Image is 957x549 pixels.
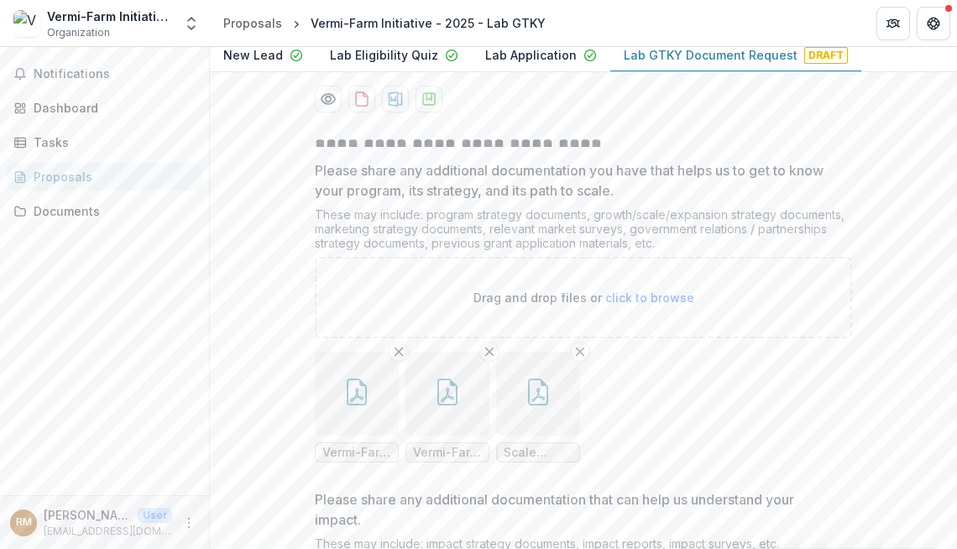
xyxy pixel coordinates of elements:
[917,7,950,40] button: Get Help
[570,342,590,362] button: Remove File
[13,10,40,37] img: Vermi-Farm Initiative LTD
[504,446,573,460] span: Scale Strategy 2025_2030.pdf
[217,11,289,35] a: Proposals
[485,46,577,64] p: Lab Application
[315,86,342,112] button: Preview 0bde9f1e-c075-41b1-b8fd-0bbb003aba7c-10.pdf
[7,60,202,87] button: Notifications
[44,506,131,524] p: [PERSON_NAME]
[223,46,283,64] p: New Lead
[330,46,438,64] p: Lab Eligibility Quiz
[34,133,189,151] div: Tasks
[179,513,199,533] button: More
[405,352,489,463] div: Remove FileVermi-Farm Initiative Concept Note_2023:24.pdf
[16,517,32,528] div: Royford Mutegi
[138,508,172,523] p: User
[180,7,203,40] button: Open entity switcher
[315,160,842,201] p: Please share any additional documentation you have that helps us to get to know your program, its...
[804,47,848,64] span: Draft
[7,197,202,225] a: Documents
[416,86,442,112] button: download-proposal
[7,163,202,191] a: Proposals
[7,128,202,156] a: Tasks
[479,342,499,362] button: Remove File
[34,67,196,81] span: Notifications
[34,99,189,117] div: Dashboard
[473,289,694,306] p: Drag and drop files or
[382,86,409,112] button: download-proposal
[348,86,375,112] button: download-proposal
[496,352,580,463] div: Remove FileScale Strategy 2025_2030.pdf
[34,168,189,186] div: Proposals
[876,7,910,40] button: Partners
[34,202,189,220] div: Documents
[413,446,482,460] span: Vermi-Farm Initiative Concept Note_2023:24.pdf
[7,94,202,122] a: Dashboard
[605,290,694,305] span: click to browse
[389,342,409,362] button: Remove File
[315,352,399,463] div: Remove FileVermi-Farm Initiative _Theory of Change.pdf
[624,46,797,64] p: Lab GTKY Document Request
[315,207,852,257] div: These may include: program strategy documents, growth/scale/expansion strategy documents, marketi...
[47,25,110,40] span: Organization
[47,8,173,25] div: Vermi-Farm Initiative LTD
[44,524,172,539] p: [EMAIL_ADDRESS][DOMAIN_NAME]
[315,489,842,530] p: Please share any additional documentation that can help us understand your impact.
[217,11,552,35] nav: breadcrumb
[311,14,546,32] div: Vermi-Farm Initiative - 2025 - Lab GTKY
[223,14,282,32] div: Proposals
[322,446,391,460] span: Vermi-Farm Initiative _Theory of Change.pdf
